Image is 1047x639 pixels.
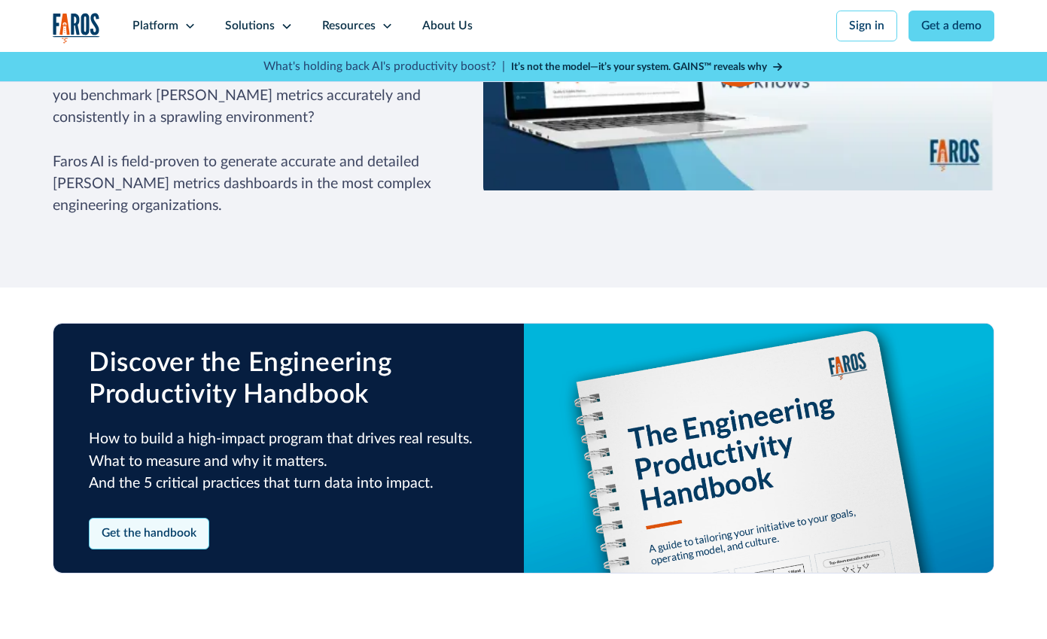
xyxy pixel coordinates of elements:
div: Platform [132,17,178,35]
img: Logo of the analytics and reporting company Faros. [53,13,100,43]
a: Sign in [836,11,896,41]
h2: Discover the Engineering Productivity Handbook [89,348,488,411]
p: How to build a high-impact program that drives real results. [89,428,488,450]
strong: It’s not the model—it’s your system. GAINS™ reveals why [511,62,767,72]
a: It’s not the model—it’s your system. GAINS™ reveals why [511,59,783,75]
a: Get the handbook [89,518,208,549]
p: And the 5 critical practices that turn data into impact. [89,473,488,494]
div: Resources [322,17,376,35]
p: What to measure and why it matters. [89,451,488,473]
p: What's holding back AI's productivity boost? | [263,58,505,75]
a: Get a demo [909,11,994,41]
a: home [53,13,100,43]
div: Solutions [225,17,275,35]
img: The cover of The Engineering Productivity Handbook on a turquoise background [524,324,994,573]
